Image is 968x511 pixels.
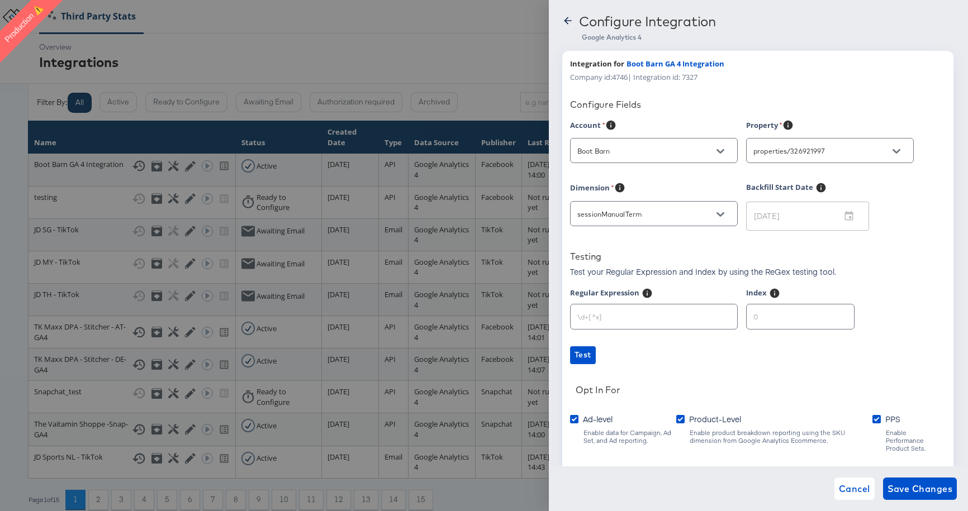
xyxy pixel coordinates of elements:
button: Open [712,206,729,223]
button: Open [888,143,905,160]
label: Property [746,120,782,133]
div: Opt In For [576,384,620,395]
input: Select... [575,145,715,157]
span: Test [575,348,591,362]
span: Company id: 4746 | Integration id: 7327 [570,72,697,83]
button: Open [712,143,729,160]
div: Enable product breakdown reporting using the SKU dimension from Google Analytics Ecommerce. [689,429,872,445]
span: PPS [885,413,900,424]
input: Select... [751,145,891,157]
label: Regular Expression [570,288,639,302]
div: Google Analytics 4 [582,33,955,42]
p: Test your Regular Expression and Index by using the ReGex testing tool. [570,266,836,277]
label: Backfill Start Date [746,182,813,203]
button: Save Changes [883,477,957,500]
button: Test [570,346,596,364]
span: Cancel [839,481,870,496]
div: Configure Fields [570,99,946,110]
span: Product-Level [689,413,741,424]
button: Cancel [834,477,875,500]
label: Index [746,288,767,302]
input: \d+[^x] [571,300,737,324]
input: Select... [575,208,715,221]
span: Ad-level [583,413,613,424]
label: Dimension [570,182,614,196]
span: Boot Barn GA 4 Integration [627,59,724,69]
div: Configure Integration [579,13,716,29]
span: Save Changes [888,481,953,496]
div: Testing [570,251,601,262]
input: 0 [747,300,854,324]
div: Enable Performance Product Sets. [885,429,946,452]
label: Account [570,120,605,133]
span: Integration for [570,59,624,69]
a: Test [570,346,946,364]
div: Enable data for Campaign, Ad Set, and Ad reporting. [583,429,676,445]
